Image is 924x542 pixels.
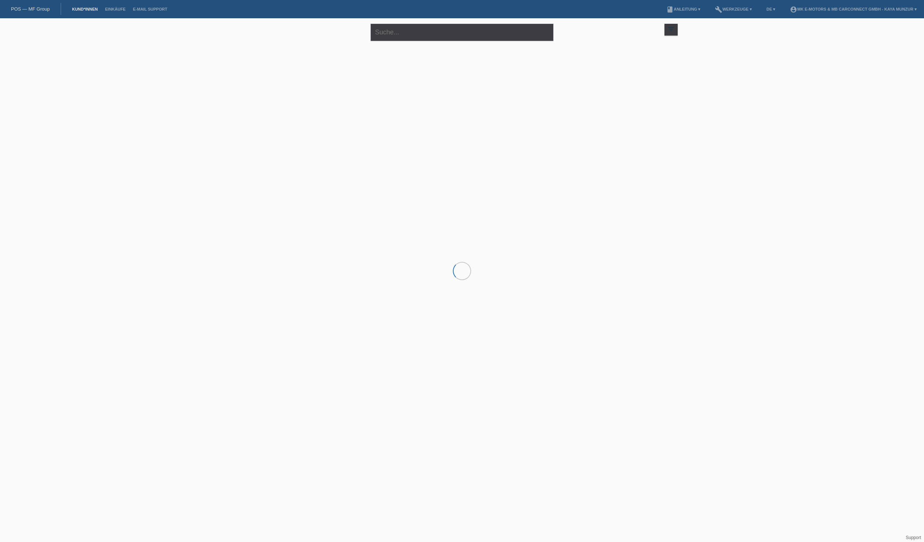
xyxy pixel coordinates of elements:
[715,6,722,13] i: build
[790,6,797,13] i: account_circle
[663,7,704,11] a: bookAnleitung ▾
[11,6,50,12] a: POS — MF Group
[763,7,779,11] a: DE ▾
[666,6,674,13] i: book
[68,7,101,11] a: Kund*innen
[786,7,920,11] a: account_circleMK E-MOTORS & MB CarConnect GmbH - Kaya Munzur ▾
[711,7,756,11] a: buildWerkzeuge ▾
[906,535,921,540] a: Support
[371,24,553,41] input: Suche...
[129,7,171,11] a: E-Mail Support
[667,25,675,33] i: filter_list
[101,7,129,11] a: Einkäufe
